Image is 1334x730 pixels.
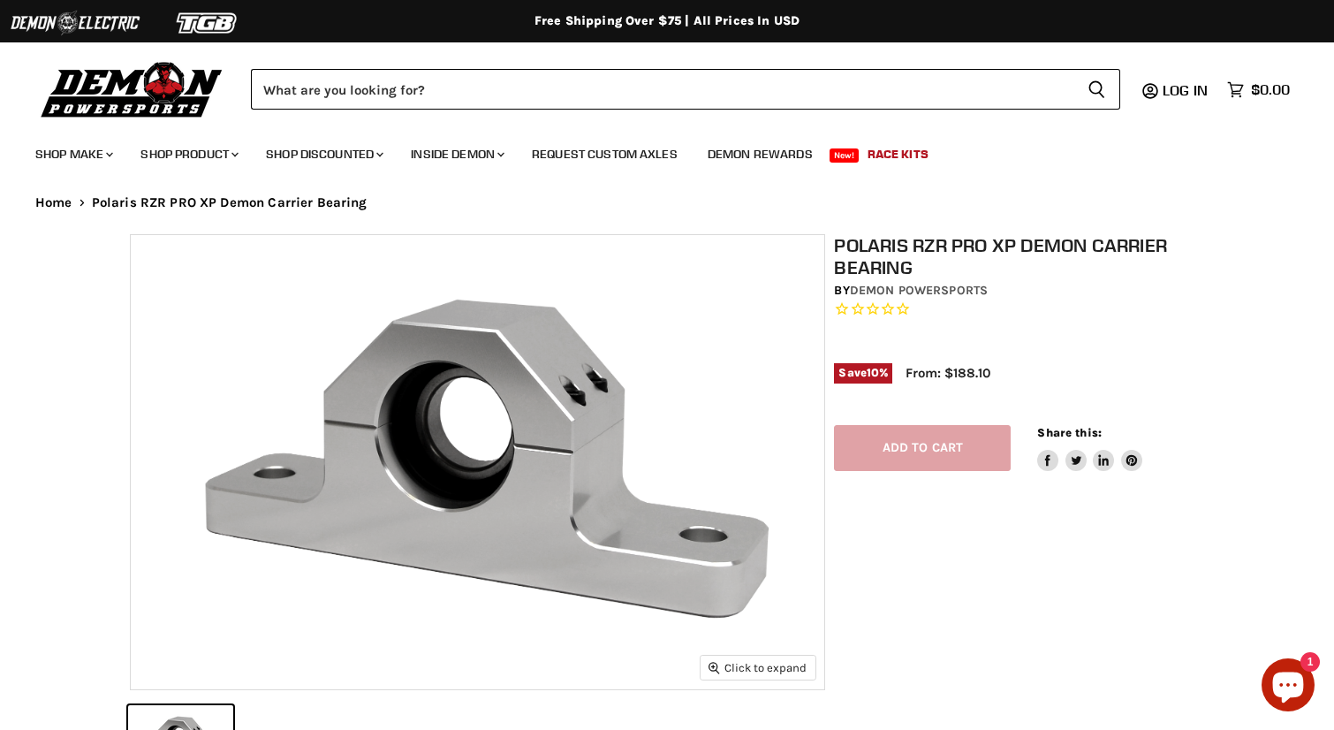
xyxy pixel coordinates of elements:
[834,281,1213,300] div: by
[9,6,141,40] img: Demon Electric Logo 2
[1218,77,1299,103] a: $0.00
[1073,69,1120,110] button: Search
[709,661,807,674] span: Click to expand
[834,300,1213,319] span: Rated 0.0 out of 5 stars 0 reviews
[398,136,515,172] a: Inside Demon
[834,363,892,383] span: Save %
[35,195,72,210] a: Home
[830,148,860,163] span: New!
[834,234,1213,278] h1: Polaris RZR PRO XP Demon Carrier Bearing
[253,136,394,172] a: Shop Discounted
[850,283,988,298] a: Demon Powersports
[701,656,815,680] button: Click to expand
[22,129,1285,172] ul: Main menu
[251,69,1073,110] input: Search
[1037,426,1101,439] span: Share this:
[867,366,879,379] span: 10
[131,235,824,689] img: Polaris RZR PRO XP Demon Carrier Bearing
[906,365,990,381] span: From: $188.10
[694,136,826,172] a: Demon Rewards
[1163,81,1208,99] span: Log in
[1251,81,1290,98] span: $0.00
[1155,82,1218,98] a: Log in
[22,136,124,172] a: Shop Make
[854,136,942,172] a: Race Kits
[1037,425,1142,472] aside: Share this:
[141,6,274,40] img: TGB Logo 2
[1256,658,1320,716] inbox-online-store-chat: Shopify online store chat
[35,57,229,120] img: Demon Powersports
[251,69,1120,110] form: Product
[127,136,249,172] a: Shop Product
[92,195,368,210] span: Polaris RZR PRO XP Demon Carrier Bearing
[519,136,691,172] a: Request Custom Axles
